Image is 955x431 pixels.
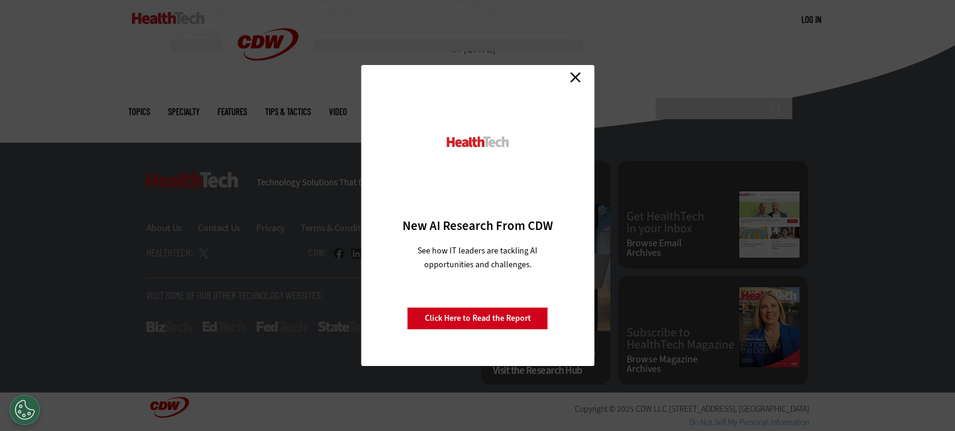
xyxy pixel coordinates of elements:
[403,244,552,271] p: See how IT leaders are tackling AI opportunities and challenges.
[566,68,584,86] a: Close
[407,307,548,330] a: Click Here to Read the Report
[382,217,573,234] h3: New AI Research From CDW
[10,395,40,425] button: Open Preferences
[10,395,40,425] div: Cookies Settings
[445,135,510,148] img: HealthTech_0.png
